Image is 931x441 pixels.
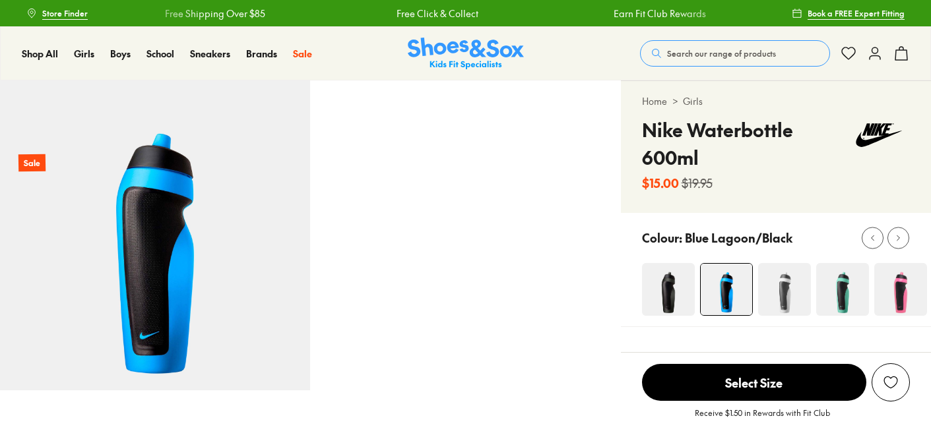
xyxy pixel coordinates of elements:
span: Store Finder [42,7,88,19]
span: Select Size [642,364,866,401]
a: Earn Fit Club Rewards [613,7,705,20]
span: Girls [74,47,94,60]
a: Store Finder [26,1,88,25]
div: > [642,94,910,108]
div: US [860,350,872,364]
img: 4-477200_1 [874,263,927,316]
img: 4-343106_1 [816,263,869,316]
b: $15.00 [642,174,679,192]
img: 4-343102_1 [758,263,811,316]
span: School [146,47,174,60]
a: Free Click & Collect [396,7,478,20]
img: 4-343104_1 [701,264,752,315]
a: Shop All [22,47,58,61]
div: UK [842,350,855,364]
img: 4-343101_1 [642,263,695,316]
a: Free Shipping Over $85 [164,7,265,20]
span: Sneakers [190,47,230,60]
button: Add to Wishlist [872,363,910,401]
div: CM [895,350,910,364]
a: Brands [246,47,277,61]
span: Search our range of products [667,47,776,59]
a: Shoes & Sox [408,38,524,70]
div: EU [878,350,889,364]
a: Boys [110,47,131,61]
span: Sale [293,47,312,60]
s: $19.95 [682,174,713,192]
p: Blue Lagoon/Black [685,229,792,247]
a: Girls [683,94,703,108]
p: Sale [18,154,46,172]
span: Boys [110,47,131,60]
img: SNS_Logo_Responsive.svg [408,38,524,70]
a: School [146,47,174,61]
h4: Nike Waterbottle 600ml [642,116,849,171]
a: Home [642,94,667,108]
a: Girls [74,47,94,61]
p: Selected Size: [642,348,717,366]
a: Sale [293,47,312,61]
p: Receive $1.50 in Rewards with Fit Club [695,407,830,430]
span: Book a FREE Expert Fitting [808,7,905,19]
button: Search our range of products [640,40,830,67]
p: Colour: [642,229,682,247]
a: Book a FREE Expert Fitting [792,1,905,25]
button: Select Size [642,363,866,401]
a: Sneakers [190,47,230,61]
img: Vendor logo [848,116,910,154]
span: Brands [246,47,277,60]
span: Shop All [22,47,58,60]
